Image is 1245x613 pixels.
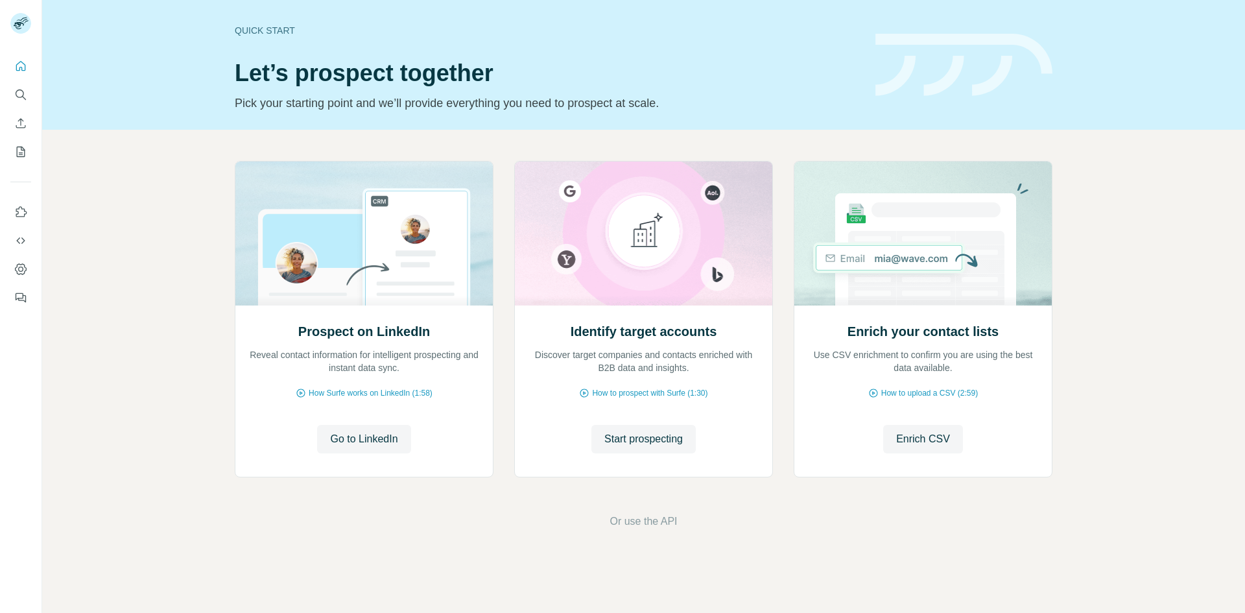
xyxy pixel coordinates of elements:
[881,387,978,399] span: How to upload a CSV (2:59)
[248,348,480,374] p: Reveal contact information for intelligent prospecting and instant data sync.
[235,24,860,37] div: Quick start
[298,322,430,341] h2: Prospect on LinkedIn
[10,200,31,224] button: Use Surfe on LinkedIn
[883,425,963,453] button: Enrich CSV
[528,348,759,374] p: Discover target companies and contacts enriched with B2B data and insights.
[235,60,860,86] h1: Let’s prospect together
[591,425,696,453] button: Start prospecting
[330,431,397,447] span: Go to LinkedIn
[896,431,950,447] span: Enrich CSV
[794,162,1052,306] img: Enrich your contact lists
[317,425,410,453] button: Go to LinkedIn
[235,94,860,112] p: Pick your starting point and we’ll provide everything you need to prospect at scale.
[309,387,433,399] span: How Surfe works on LinkedIn (1:58)
[514,162,773,306] img: Identify target accounts
[610,514,677,529] button: Or use the API
[10,83,31,106] button: Search
[592,387,707,399] span: How to prospect with Surfe (1:30)
[10,140,31,163] button: My lists
[848,322,999,341] h2: Enrich your contact lists
[10,112,31,135] button: Enrich CSV
[571,322,717,341] h2: Identify target accounts
[10,54,31,78] button: Quick start
[10,286,31,309] button: Feedback
[10,258,31,281] button: Dashboard
[875,34,1052,97] img: banner
[10,229,31,252] button: Use Surfe API
[235,162,493,306] img: Prospect on LinkedIn
[604,431,683,447] span: Start prospecting
[807,348,1039,374] p: Use CSV enrichment to confirm you are using the best data available.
